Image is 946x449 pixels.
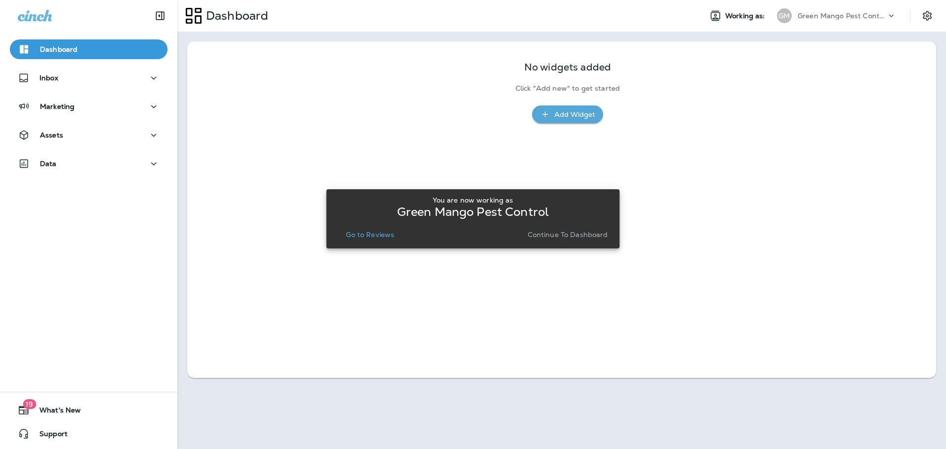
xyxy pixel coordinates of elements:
button: Data [10,154,168,173]
button: Marketing [10,97,168,116]
span: What's New [30,406,81,418]
p: Green Mango Pest Control [798,12,886,20]
p: Assets [40,131,63,139]
button: Continue to Dashboard [524,228,612,242]
span: Working as: [725,12,767,20]
p: Dashboard [202,8,268,23]
p: You are now working as [433,196,513,204]
button: 19What's New [10,400,168,420]
p: Go to Reviews [346,231,394,239]
button: Support [10,424,168,444]
p: Dashboard [40,45,77,53]
p: Marketing [40,103,74,110]
span: 19 [23,399,36,409]
p: Data [40,160,57,168]
button: Collapse Sidebar [146,6,174,26]
span: Support [30,430,68,442]
button: Dashboard [10,39,168,59]
button: Settings [918,7,936,25]
p: Inbox [39,74,58,82]
button: Inbox [10,68,168,88]
div: GM [777,8,792,23]
button: Assets [10,125,168,145]
button: Go to Reviews [342,228,398,242]
p: Green Mango Pest Control [397,208,549,216]
p: Continue to Dashboard [528,231,608,239]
